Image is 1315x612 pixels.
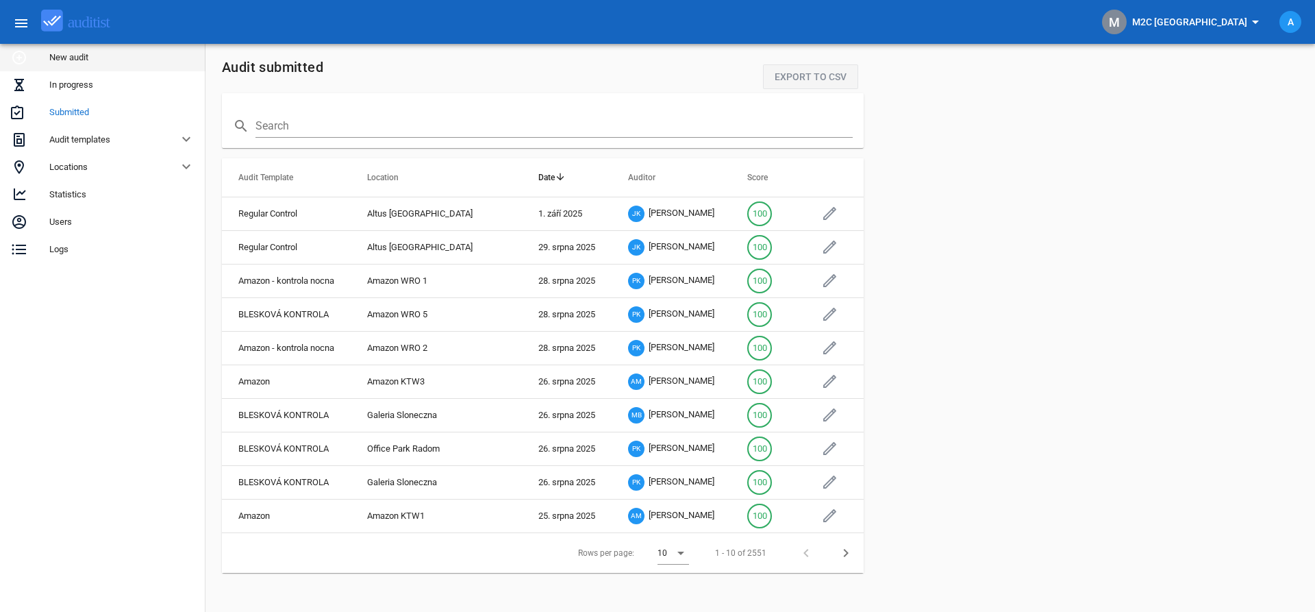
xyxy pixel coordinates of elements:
[649,443,714,453] span: [PERSON_NAME]
[753,408,767,422] div: 100
[255,115,853,137] input: Search
[351,465,489,499] td: Galeria Sloneczna
[222,264,351,297] td: Amazon - kontrola nocna
[522,297,612,331] td: 28. srpna 2025
[753,274,767,288] div: 100
[522,230,612,264] td: 29. srpna 2025
[795,158,864,197] th: : Not sorted.
[222,297,351,331] td: BLESKOVÁ KONTROLA
[49,49,195,66] div: New audit
[632,208,640,219] span: JK
[649,409,714,419] span: [PERSON_NAME]
[649,510,714,520] span: [PERSON_NAME]
[522,465,612,499] td: 26. srpna 2025
[649,376,714,386] span: [PERSON_NAME]
[351,197,489,231] td: Altus [GEOGRAPHIC_DATA]
[649,476,714,487] span: [PERSON_NAME]
[753,509,767,523] div: 100
[522,197,612,231] td: 1. září 2025
[715,547,766,559] div: 1 - 10 of 2551
[222,331,351,365] td: Amazon - kontrola nocna
[753,375,767,389] div: 100
[649,308,714,319] span: [PERSON_NAME]
[753,241,767,254] div: 100
[222,365,351,398] td: Amazon
[1247,14,1257,30] i: arrow_drop_down_outlined
[834,541,858,565] button: Next page
[522,264,612,297] td: 28. srpna 2025
[351,297,489,331] td: Amazon WRO 5
[632,443,640,454] span: PK
[49,241,195,258] div: Logs
[753,207,767,221] div: 100
[49,77,195,93] div: In progress
[522,331,612,365] td: 28. srpna 2025
[632,276,640,286] span: PK
[522,158,612,197] th: Date: Sorted descending. Activate to remove sorting.
[753,308,767,321] div: 100
[657,547,667,559] div: 10
[41,10,123,32] img: auditist_logo_new.svg
[222,432,351,465] td: BLESKOVÁ KONTROLA
[49,159,156,175] div: Locations
[351,158,489,197] th: Location: Not sorted. Activate to sort ascending.
[775,70,847,84] div: Export to csv
[222,465,351,499] td: BLESKOVÁ KONTROLA
[468,533,689,573] div: Rows per page:
[632,343,640,353] span: PK
[1091,10,1268,34] button: MM2C [GEOGRAPHIC_DATA]
[351,398,489,432] td: Galeria Sloneczna
[222,60,607,93] h1: Audit submitted
[351,432,489,465] td: Office Park Radom
[631,410,642,420] span: MB
[351,264,489,297] td: Amazon WRO 1
[673,545,689,561] i: arrow_drop_down
[351,230,489,264] td: Altus [GEOGRAPHIC_DATA]
[49,214,195,230] div: Users
[1102,10,1257,34] div: M2C [GEOGRAPHIC_DATA]
[222,499,351,533] td: Amazon
[233,118,249,134] i: search
[649,208,714,218] span: [PERSON_NAME]
[49,132,156,148] div: Audit templates
[632,477,640,487] span: PK
[649,241,714,252] span: [PERSON_NAME]
[1288,15,1294,29] span: A
[838,545,854,561] i: chevron_right
[351,331,489,365] td: Amazon WRO 2
[731,158,795,197] th: Score: Not sorted. Activate to sort ascending.
[522,499,612,533] td: 25. srpna 2025
[632,309,640,319] span: PK
[522,432,612,465] td: 26. srpna 2025
[763,64,858,89] button: Export to csv
[612,158,731,197] th: Auditor: Not sorted. Activate to sort ascending.
[649,275,714,285] span: [PERSON_NAME]
[649,342,714,352] span: [PERSON_NAME]
[13,15,29,32] i: menu
[555,171,566,182] i: arrow_upward
[753,442,767,456] div: 100
[49,186,195,203] div: Statistics
[631,511,642,521] span: AM
[49,104,195,121] div: Submitted
[522,365,612,398] td: 26. srpna 2025
[178,158,195,175] i: keyboard_arrow_down
[522,398,612,432] td: 26. srpna 2025
[631,376,642,387] span: AM
[753,476,767,489] div: 100
[753,341,767,355] div: 100
[1109,13,1120,32] span: M
[222,230,351,264] td: Regular Control
[489,158,522,197] th: : Not sorted.
[351,499,489,533] td: Amazon KTW1
[632,242,640,252] span: JK
[351,365,489,398] td: Amazon KTW3
[1278,10,1303,34] button: A
[178,131,195,147] i: keyboard_arrow_down
[222,398,351,432] td: BLESKOVÁ KONTROLA
[222,197,351,231] td: Regular Control
[222,158,351,197] th: Audit Template: Not sorted. Activate to sort ascending.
